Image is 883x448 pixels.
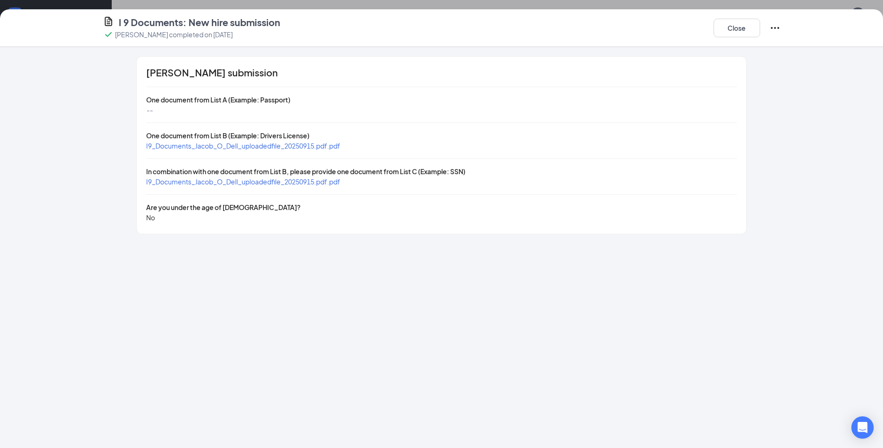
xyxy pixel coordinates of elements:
[119,16,280,29] h4: I 9 Documents: New hire submission
[103,16,114,27] svg: CustomFormIcon
[146,177,340,186] a: I9_Documents_Jacob_O_Dell_uploadedfile_20250915.pdf.pdf
[146,203,301,211] span: Are you under the age of [DEMOGRAPHIC_DATA]?
[146,213,155,222] span: No
[146,68,278,77] span: [PERSON_NAME] submission
[146,95,290,104] span: One document from List A (Example: Passport)
[714,19,760,37] button: Close
[146,167,465,176] span: In combination with one document from List B, please provide one document from List C (Example: SSN)
[146,106,153,114] span: --
[146,131,310,140] span: One document from List B (Example: Drivers License)
[115,30,233,39] p: [PERSON_NAME] completed on [DATE]
[103,29,114,40] svg: Checkmark
[769,22,781,34] svg: Ellipses
[851,416,874,439] div: Open Intercom Messenger
[146,142,340,150] a: I9_Documents_Jacob_O_Dell_uploadedfile_20250915.pdf.pdf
